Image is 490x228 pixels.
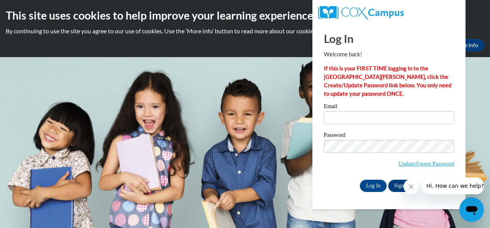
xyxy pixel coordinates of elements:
[324,132,454,140] label: Password
[324,31,454,46] h1: Log In
[324,50,454,59] p: Welcome back!
[318,6,404,20] img: COX Campus
[459,197,484,222] iframe: Button to launch messaging window
[422,177,484,194] iframe: Message from company
[360,180,387,192] input: Log In
[324,103,454,111] label: Email
[399,161,454,167] a: Update/Forgot Password
[324,65,451,97] strong: If this is your FIRST TIME logging in to the [GEOGRAPHIC_DATA][PERSON_NAME], click the Create/Upd...
[403,179,419,194] iframe: Close message
[388,180,418,192] a: Sign Up
[6,8,484,23] h2: This site uses cookies to help improve your learning experience.
[6,27,484,35] p: By continuing to use the site you agree to our use of cookies. Use the ‘More info’ button to read...
[448,39,484,51] a: More Info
